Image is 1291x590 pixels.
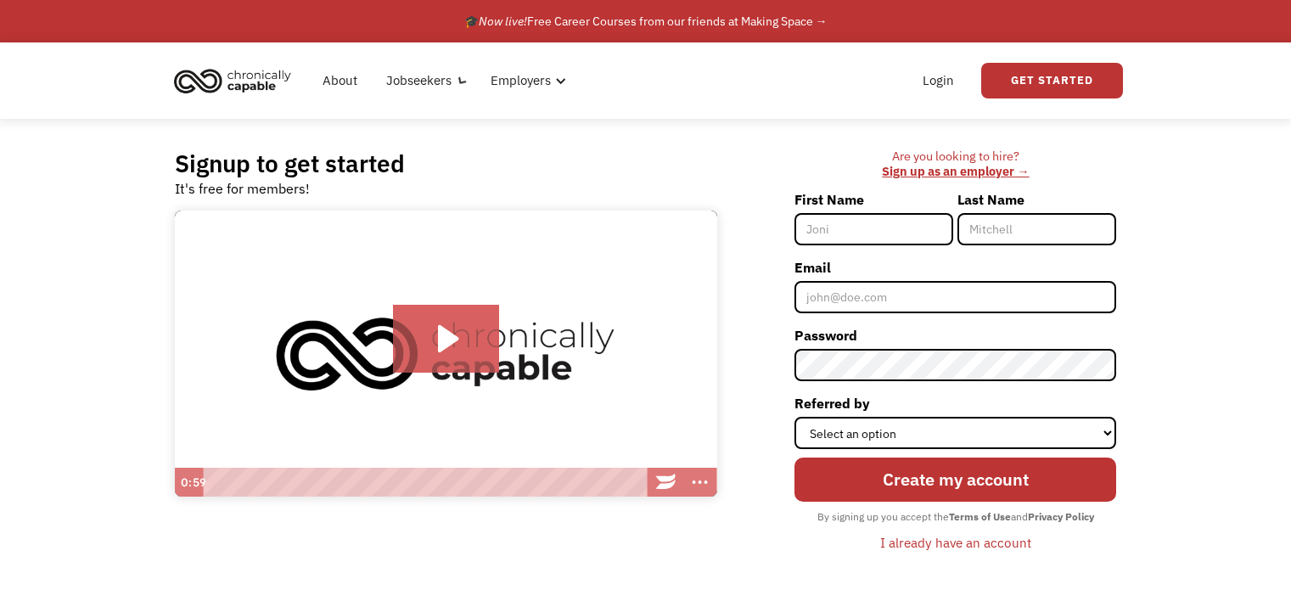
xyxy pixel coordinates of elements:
strong: Privacy Policy [1028,510,1094,523]
img: Introducing Chronically Capable [175,211,717,497]
input: Mitchell [957,213,1116,245]
div: I already have an account [880,532,1031,553]
label: Referred by [794,390,1116,417]
div: Playbar [211,468,641,497]
div: It's free for members! [175,178,310,199]
div: Are you looking to hire? ‍ [794,149,1116,180]
img: Chronically Capable logo [169,62,296,99]
em: Now live! [479,14,527,29]
label: First Name [794,186,953,213]
div: Employers [491,70,551,91]
div: Jobseekers [386,70,452,91]
div: By signing up you accept the and [809,506,1103,528]
label: Email [794,254,1116,281]
div: Employers [480,53,571,108]
a: home [169,62,304,99]
input: john@doe.com [794,281,1116,313]
form: Member-Signup-Form [794,186,1116,556]
a: Sign up as an employer → [882,163,1029,179]
div: Jobseekers [376,53,472,108]
h2: Signup to get started [175,149,405,178]
label: Last Name [957,186,1116,213]
a: Login [912,53,964,108]
input: Joni [794,213,953,245]
a: About [312,53,368,108]
a: Get Started [981,63,1123,98]
div: 🎓 Free Career Courses from our friends at Making Space → [464,11,828,31]
label: Password [794,322,1116,349]
strong: Terms of Use [949,510,1011,523]
input: Create my account [794,458,1116,502]
a: I already have an account [867,528,1044,557]
a: Wistia Logo -- Learn More [649,468,683,497]
button: Play Video: Introducing Chronically Capable [393,305,499,373]
button: Show more buttons [683,468,717,497]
